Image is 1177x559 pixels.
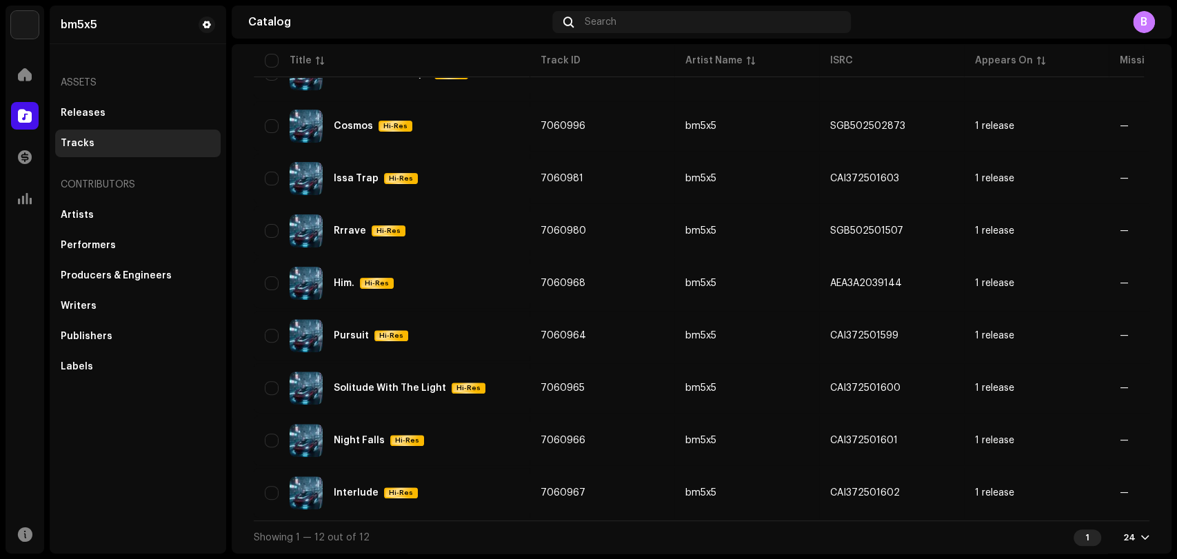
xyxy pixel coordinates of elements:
div: Issa Trap [334,174,379,183]
div: Him. [334,278,354,288]
div: 1 release [975,331,1014,341]
div: bm5x5 [685,488,716,498]
div: 1 release [975,278,1014,288]
div: bm5x5 [61,19,97,30]
span: 1 release [975,226,1098,236]
span: bm5x5 [685,436,808,445]
img: a9acd3c3-c465-4fbc-a70b-2b2ac0be4237 [290,162,323,195]
div: Performers [61,240,116,251]
span: 7060996 [541,121,585,131]
div: Publishers [61,331,112,342]
div: Artist Name [685,54,743,68]
div: bm5x5 [685,174,716,183]
div: Tracks [61,138,94,149]
div: 1 release [975,488,1014,498]
div: bm5x5 [685,226,716,236]
img: 190830b2-3b53-4b0d-992c-d3620458de1d [11,11,39,39]
span: Hi-Res [373,226,404,236]
re-m-nav-item: Labels [55,353,221,380]
img: a9acd3c3-c465-4fbc-a70b-2b2ac0be4237 [290,476,323,509]
div: bm5x5 [685,436,716,445]
re-m-nav-item: Writers [55,292,221,320]
img: a9acd3c3-c465-4fbc-a70b-2b2ac0be4237 [290,372,323,405]
div: Rrrave [334,226,366,236]
img: a9acd3c3-c465-4fbc-a70b-2b2ac0be4237 [290,214,323,247]
span: Hi-Res [385,174,416,183]
div: Labels [61,361,93,372]
span: 1 release [975,383,1098,393]
span: Showing 1 — 12 out of 12 [254,533,370,542]
span: Hi-Res [380,121,411,131]
re-m-nav-item: Tracks [55,130,221,157]
span: 7060980 [541,226,586,236]
span: bm5x5 [685,383,808,393]
div: Appears On [975,54,1033,68]
span: 7060981 [541,174,583,183]
re-m-nav-item: Releases [55,99,221,127]
span: Hi-Res [453,383,484,393]
div: CAI372501601 [830,436,898,445]
div: CAI372501603 [830,174,899,183]
div: Releases [61,108,105,119]
re-a-nav-header: Assets [55,66,221,99]
div: Cosmos [334,121,373,131]
span: bm5x5 [685,331,808,341]
span: bm5x5 [685,226,808,236]
span: bm5x5 [685,278,808,288]
span: Hi-Res [385,488,416,498]
div: Catalog [248,17,547,28]
span: 7060966 [541,436,585,445]
img: a9acd3c3-c465-4fbc-a70b-2b2ac0be4237 [290,110,323,143]
span: 1 release [975,488,1098,498]
span: 7060965 [541,383,585,393]
div: SGB502502873 [830,121,905,131]
div: Solitude With The Light [334,383,446,393]
div: Producers & Engineers [61,270,172,281]
re-m-nav-item: Artists [55,201,221,229]
span: 7060968 [541,278,585,288]
span: 1 release [975,436,1098,445]
span: bm5x5 [685,121,808,131]
div: Interlude [334,488,379,498]
span: 7060964 [541,331,586,341]
div: bm5x5 [685,121,716,131]
span: Hi-Res [392,436,423,445]
span: 1 release [975,278,1098,288]
div: Artists [61,210,94,221]
span: 7060967 [541,488,585,498]
div: CAI372501602 [830,488,900,498]
div: 1 release [975,436,1014,445]
img: a9acd3c3-c465-4fbc-a70b-2b2ac0be4237 [290,267,323,300]
div: AEA3A2039144 [830,278,902,288]
re-m-nav-item: Producers & Engineers [55,262,221,289]
span: bm5x5 [685,174,808,183]
div: bm5x5 [685,331,716,341]
re-m-nav-item: Publishers [55,323,221,350]
re-m-nav-item: Performers [55,232,221,259]
div: 1 release [975,174,1014,183]
div: SGB502501507 [830,226,903,236]
span: Search [585,17,616,28]
div: Writers [61,301,97,312]
span: 1 release [975,121,1098,131]
re-a-nav-header: Contributors [55,168,221,201]
div: bm5x5 [685,278,716,288]
div: Pursuit [334,331,369,341]
div: CAI372501599 [830,331,898,341]
div: 1 release [975,226,1014,236]
span: Hi-Res [376,331,407,341]
div: Night Falls [334,436,385,445]
div: bm5x5 [685,383,716,393]
div: 1 release [975,383,1014,393]
div: B [1133,11,1155,33]
div: 1 release [975,121,1014,131]
div: CAI372501600 [830,383,901,393]
div: 1 [1074,529,1101,546]
span: Hi-Res [361,278,392,288]
img: a9acd3c3-c465-4fbc-a70b-2b2ac0be4237 [290,319,323,352]
span: 1 release [975,331,1098,341]
span: 1 release [975,174,1098,183]
span: bm5x5 [685,488,808,498]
